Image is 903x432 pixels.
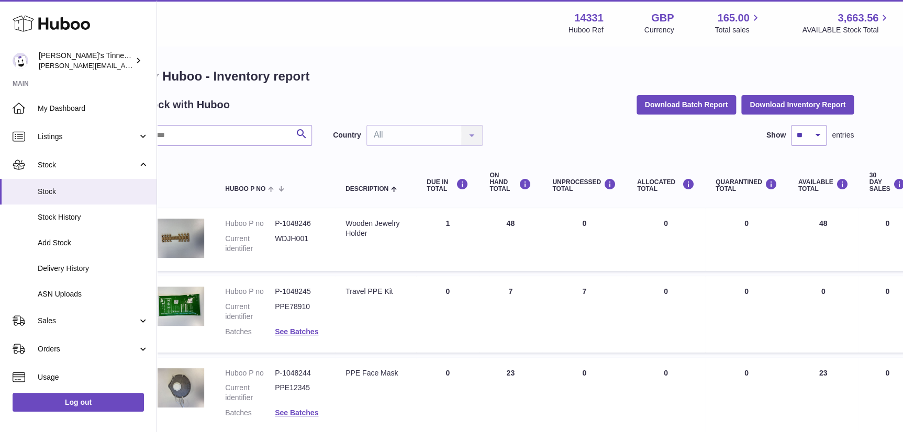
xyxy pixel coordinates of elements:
[715,25,761,35] span: Total sales
[345,287,406,297] div: Travel PPE Kit
[152,287,204,326] img: product image
[275,408,318,417] a: See Batches
[225,234,275,254] dt: Current identifier
[152,368,204,407] img: product image
[416,208,479,271] td: 1
[275,302,325,322] dd: PPE78910
[644,25,674,35] div: Currency
[39,61,266,70] span: [PERSON_NAME][EMAIL_ADDRESS][PERSON_NAME][DOMAIN_NAME]
[744,287,749,295] span: 0
[38,104,149,113] span: My Dashboard
[479,208,542,271] td: 48
[13,53,28,69] img: peter.colbert@hubbo.com
[275,234,325,254] dd: WDJH001
[38,344,138,354] span: Orders
[479,276,542,353] td: 7
[627,208,705,271] td: 0
[741,95,854,114] button: Download Inventory Report
[717,11,749,25] span: 165.00
[489,172,531,193] div: ON HAND Total
[275,368,325,378] dd: P-1048244
[141,68,854,85] h1: My Huboo - Inventory report
[275,287,325,297] dd: P-1048245
[225,383,275,403] dt: Current identifier
[225,302,275,322] dt: Current identifier
[38,187,149,197] span: Stock
[802,25,890,35] span: AVAILABLE Stock Total
[38,238,149,248] span: Add Stock
[345,219,406,238] div: Wooden Jewelry Holder
[542,276,627,353] td: 7
[225,327,275,337] dt: Batches
[744,369,749,377] span: 0
[798,178,849,192] div: AVAILABLE Total
[38,212,149,222] span: Stock History
[568,25,604,35] div: Huboo Ref
[716,178,777,192] div: QUARANTINED Total
[225,368,275,378] dt: Huboo P no
[416,276,479,353] td: 0
[225,219,275,229] dt: Huboo P no
[832,130,854,140] span: entries
[345,186,388,192] span: Description
[637,95,737,114] button: Download Batch Report
[38,264,149,274] span: Delivery History
[225,186,265,192] span: Huboo P no
[39,51,133,71] div: [PERSON_NAME]'s Tinned Fish Ltd
[345,368,406,378] div: PPE Face Mask
[788,276,859,353] td: 0
[275,327,318,336] a: See Batches
[744,219,749,228] span: 0
[333,130,361,140] label: Country
[38,372,149,382] span: Usage
[637,178,695,192] div: ALLOCATED Total
[152,219,204,258] img: product image
[627,276,705,353] td: 0
[651,11,674,25] strong: GBP
[38,132,138,142] span: Listings
[838,11,878,25] span: 3,663.56
[225,408,275,418] dt: Batches
[766,130,786,140] label: Show
[715,11,761,35] a: 165.00 Total sales
[574,11,604,25] strong: 14331
[552,178,616,192] div: UNPROCESSED Total
[802,11,890,35] a: 3,663.56 AVAILABLE Stock Total
[788,208,859,271] td: 48
[427,178,469,192] div: DUE IN TOTAL
[38,160,138,170] span: Stock
[542,208,627,271] td: 0
[13,393,144,412] a: Log out
[225,287,275,297] dt: Huboo P no
[275,219,325,229] dd: P-1048246
[141,98,230,112] h2: Stock with Huboo
[38,316,138,326] span: Sales
[38,289,149,299] span: ASN Uploads
[275,383,325,403] dd: PPE12345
